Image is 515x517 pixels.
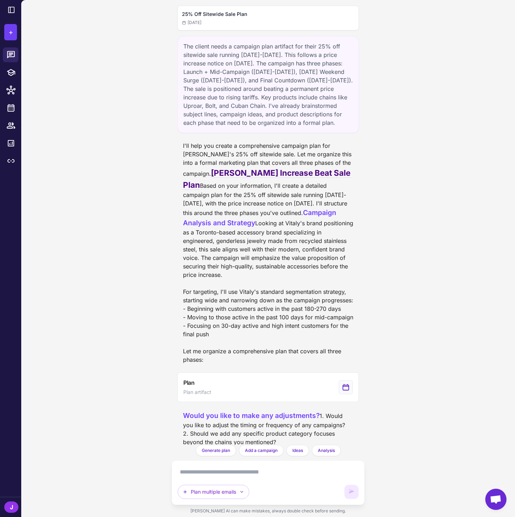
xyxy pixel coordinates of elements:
[8,27,13,37] span: +
[4,501,18,513] div: J
[172,505,365,517] div: [PERSON_NAME] AI can make mistakes, always double check before sending.
[286,445,309,456] button: Ideas
[183,388,211,396] span: Plan artifact
[239,445,284,456] button: Add a campaign
[177,36,359,133] div: The client needs a campaign plan artifact for their 25% off sitewide sale running [DATE]-[DATE]. ...
[182,19,201,26] span: [DATE]
[292,447,303,454] span: Ideas
[183,411,354,506] div: 1. Would you like to adjust the timing or frequency of any campaigns? 2. Should we add any specif...
[182,10,355,18] h2: 25% Off Sitewide Sale Plan
[196,445,236,456] button: Generate plan
[183,141,354,364] div: I'll help you create a comprehensive campaign plan for [PERSON_NAME]'s 25% off sitewide sale. Let...
[485,489,507,510] a: Open chat
[177,372,359,402] button: View generated Plan
[4,24,17,40] button: +
[183,168,352,190] span: [PERSON_NAME] Increase Beat Sale Plan
[183,411,320,420] span: Would you like to make any adjustments?
[202,447,230,454] span: Generate plan
[318,447,335,454] span: Analysis
[312,445,341,456] button: Analysis
[245,447,277,454] span: Add a campaign
[183,378,195,387] span: Plan
[178,485,249,499] button: Plan multiple emails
